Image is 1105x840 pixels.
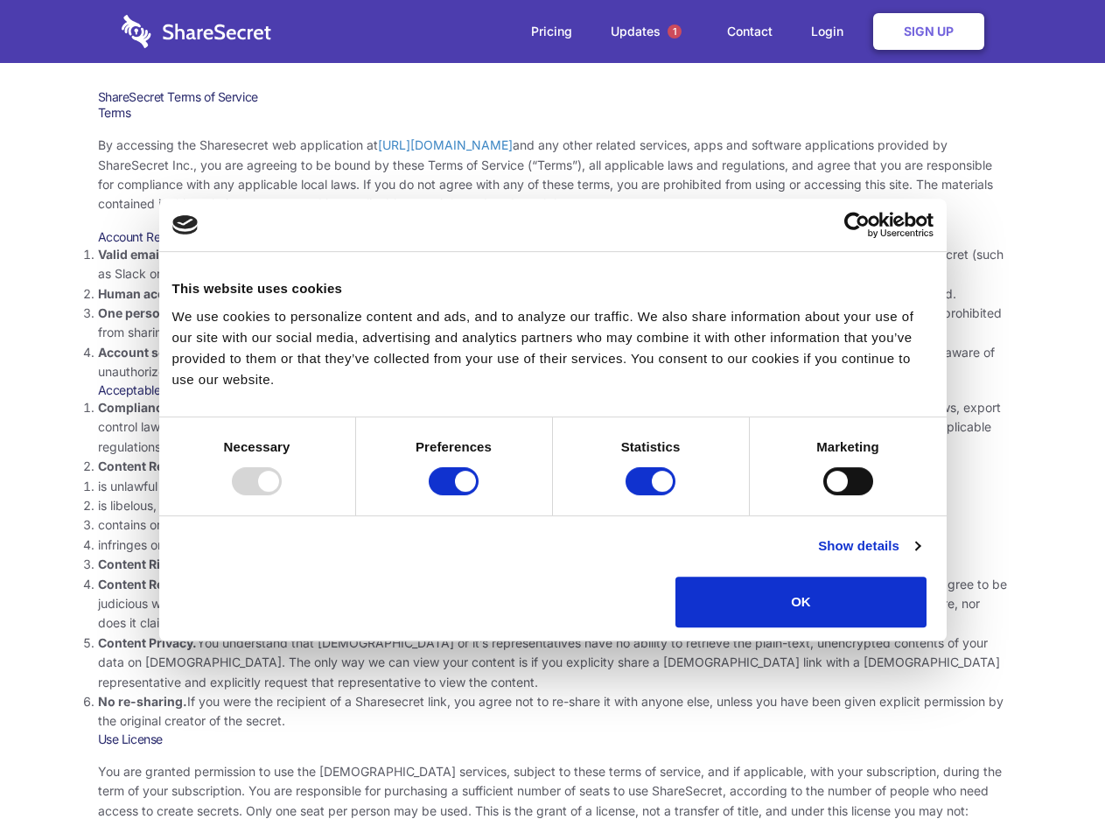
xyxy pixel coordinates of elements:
[98,382,1008,398] h3: Acceptable Use
[675,577,927,627] button: OK
[98,305,247,320] strong: One person per account.
[98,286,204,301] strong: Human accounts.
[818,535,920,556] a: Show details
[98,731,1008,747] h3: Use License
[98,477,1008,496] li: is unlawful or promotes unlawful activities
[98,635,197,650] strong: Content Privacy.
[668,24,682,38] span: 1
[98,515,1008,535] li: contains or installs any active malware or exploits, or uses our platform for exploit delivery (s...
[98,229,1008,245] h3: Account Requirements
[514,4,590,59] a: Pricing
[98,556,192,571] strong: Content Rights.
[98,457,1008,555] li: You agree NOT to use Sharesecret to upload or share content that:
[98,343,1008,382] li: You are responsible for your own account security, including the security of your Sharesecret acc...
[98,304,1008,343] li: You are not allowed to share account credentials. Each account is dedicated to the individual who...
[780,212,934,238] a: Usercentrics Cookiebot - opens in a new window
[98,694,187,709] strong: No re-sharing.
[98,535,1008,555] li: infringes on any proprietary right of any party, including patent, trademark, trade secret, copyr...
[98,400,362,415] strong: Compliance with local laws and regulations.
[98,105,1008,121] h3: Terms
[98,398,1008,457] li: Your use of the Sharesecret must not violate any applicable laws, including copyright or trademar...
[172,306,934,390] div: We use cookies to personalize content and ads, and to analyze our traffic. We also share informat...
[98,245,1008,284] li: You must provide a valid email address, either directly, or through approved third-party integrat...
[98,345,204,360] strong: Account security.
[224,439,290,454] strong: Necessary
[794,4,870,59] a: Login
[710,4,790,59] a: Contact
[416,439,492,454] strong: Preferences
[98,577,238,591] strong: Content Responsibility.
[873,13,984,50] a: Sign Up
[98,575,1008,633] li: You are solely responsible for the content you share on Sharesecret, and with the people you shar...
[98,247,167,262] strong: Valid email.
[98,89,1008,105] h1: ShareSecret Terms of Service
[378,137,513,152] a: [URL][DOMAIN_NAME]
[172,215,199,234] img: logo
[98,555,1008,574] li: You agree that you will use Sharesecret only to secure and share content that you have the right ...
[98,458,226,473] strong: Content Restrictions.
[98,284,1008,304] li: Only human beings may create accounts. “Bot” accounts — those created by software, in an automate...
[122,15,271,48] img: logo-wordmark-white-trans-d4663122ce5f474addd5e946df7df03e33cb6a1c49d2221995e7729f52c070b2.svg
[172,278,934,299] div: This website uses cookies
[816,439,879,454] strong: Marketing
[98,633,1008,692] li: You understand that [DEMOGRAPHIC_DATA] or it’s representatives have no ability to retrieve the pl...
[98,762,1008,821] p: You are granted permission to use the [DEMOGRAPHIC_DATA] services, subject to these terms of serv...
[98,136,1008,214] p: By accessing the Sharesecret web application at and any other related services, apps and software...
[98,692,1008,731] li: If you were the recipient of a Sharesecret link, you agree not to re-share it with anyone else, u...
[621,439,681,454] strong: Statistics
[98,496,1008,515] li: is libelous, defamatory, or fraudulent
